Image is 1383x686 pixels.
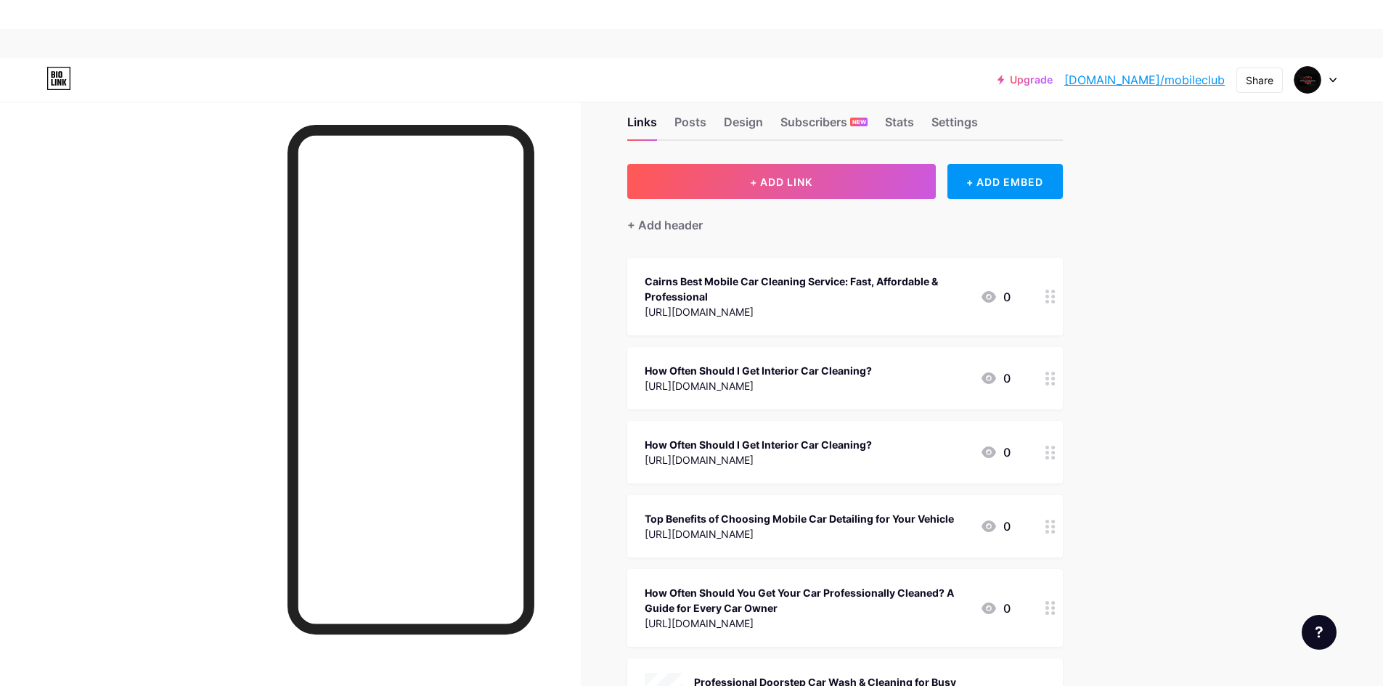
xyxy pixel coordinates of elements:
div: [URL][DOMAIN_NAME] [645,526,954,542]
div: How Often Should I Get Interior Car Cleaning? [645,437,872,452]
button: + ADD LINK [627,164,936,199]
div: [URL][DOMAIN_NAME] [645,304,968,319]
div: Design [724,113,763,139]
div: [URL][DOMAIN_NAME] [645,452,872,467]
div: 0 [980,600,1011,617]
span: + ADD LINK [750,176,812,188]
a: [DOMAIN_NAME]/mobileclub [1064,71,1225,89]
div: Share [1246,73,1273,88]
div: + Add header [627,216,703,234]
div: How Often Should You Get Your Car Professionally Cleaned? A Guide for Every Car Owner [645,585,968,616]
span: NEW [852,118,866,126]
div: 0 [980,288,1011,306]
div: Top Benefits of Choosing Mobile Car Detailing for Your Vehicle [645,511,954,526]
div: Subscribers [780,113,868,139]
div: [URL][DOMAIN_NAME] [645,616,968,631]
div: [URL][DOMAIN_NAME] [645,378,872,393]
div: 0 [980,444,1011,461]
div: Posts [674,113,706,139]
div: Stats [885,113,914,139]
div: + ADD EMBED [947,164,1063,199]
div: Links [627,113,657,139]
img: mobileclub [1294,66,1321,94]
div: How Often Should I Get Interior Car Cleaning? [645,363,872,378]
div: 0 [980,369,1011,387]
div: 0 [980,518,1011,535]
div: Cairns Best Mobile Car Cleaning Service: Fast, Affordable & Professional [645,274,968,304]
div: Settings [931,113,978,139]
a: Upgrade [998,74,1053,86]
